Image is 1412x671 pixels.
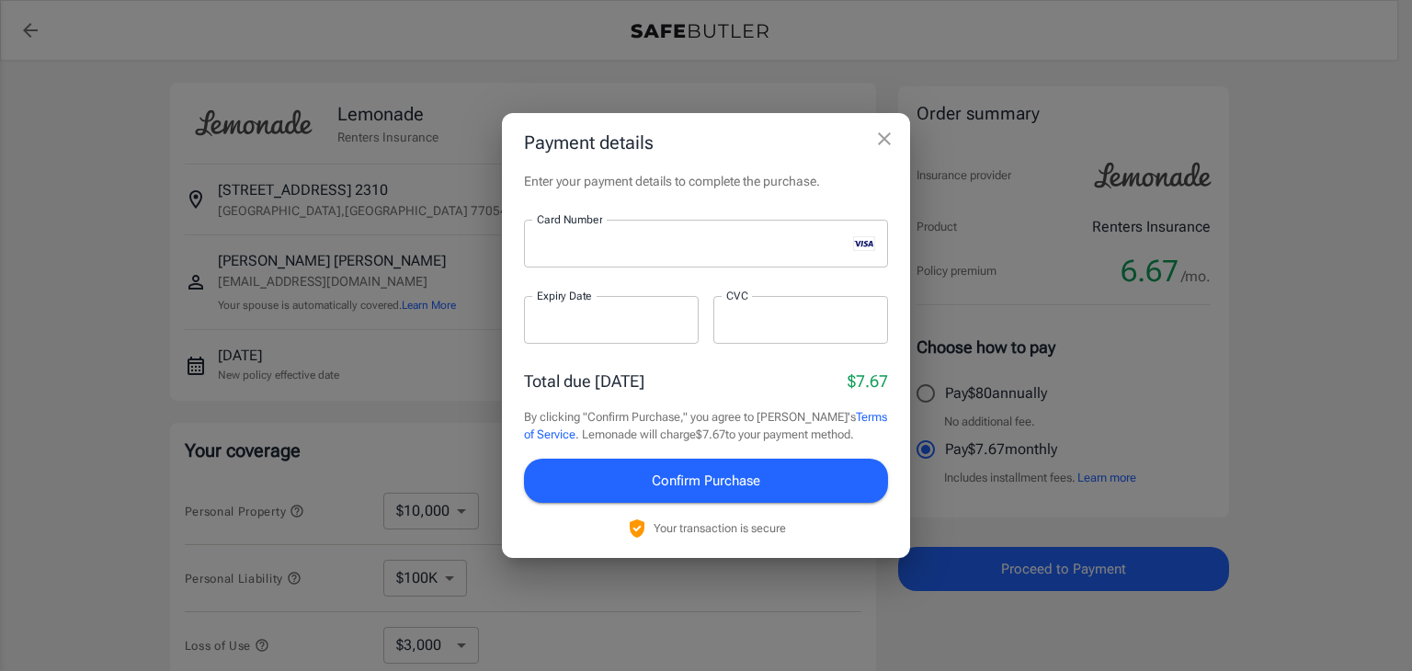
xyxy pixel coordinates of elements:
[726,288,748,303] label: CVC
[866,120,903,157] button: close
[537,288,592,303] label: Expiry Date
[524,459,888,503] button: Confirm Purchase
[524,408,888,444] p: By clicking "Confirm Purchase," you agree to [PERSON_NAME]'s . Lemonade will charge $7.67 to your...
[726,311,875,328] iframe: Secure CVC input frame
[652,469,760,493] span: Confirm Purchase
[502,113,910,172] h2: Payment details
[524,369,644,393] p: Total due [DATE]
[848,369,888,393] p: $7.67
[537,311,686,328] iframe: Secure expiration date input frame
[537,211,602,227] label: Card Number
[537,234,846,252] iframe: Secure card number input frame
[654,519,786,537] p: Your transaction is secure
[524,172,888,190] p: Enter your payment details to complete the purchase.
[853,236,875,251] svg: visa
